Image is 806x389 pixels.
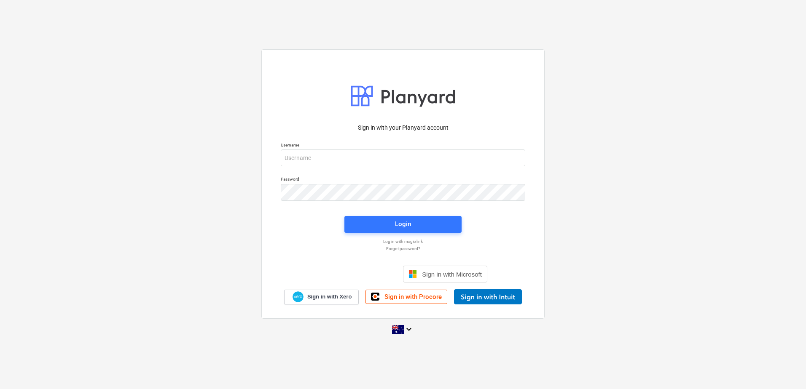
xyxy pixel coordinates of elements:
[344,216,462,233] button: Login
[284,290,359,304] a: Sign in with Xero
[314,265,400,283] iframe: Sign in with Google Button
[365,290,447,304] a: Sign in with Procore
[277,246,529,251] a: Forgot password?
[408,270,417,278] img: Microsoft logo
[307,293,352,301] span: Sign in with Xero
[293,291,304,303] img: Xero logo
[281,142,525,149] p: Username
[395,218,411,229] div: Login
[281,176,525,184] p: Password
[281,149,525,166] input: Username
[277,239,529,244] a: Log in with magic link
[281,123,525,132] p: Sign in with your Planyard account
[384,293,442,301] span: Sign in with Procore
[404,324,414,334] i: keyboard_arrow_down
[422,271,482,278] span: Sign in with Microsoft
